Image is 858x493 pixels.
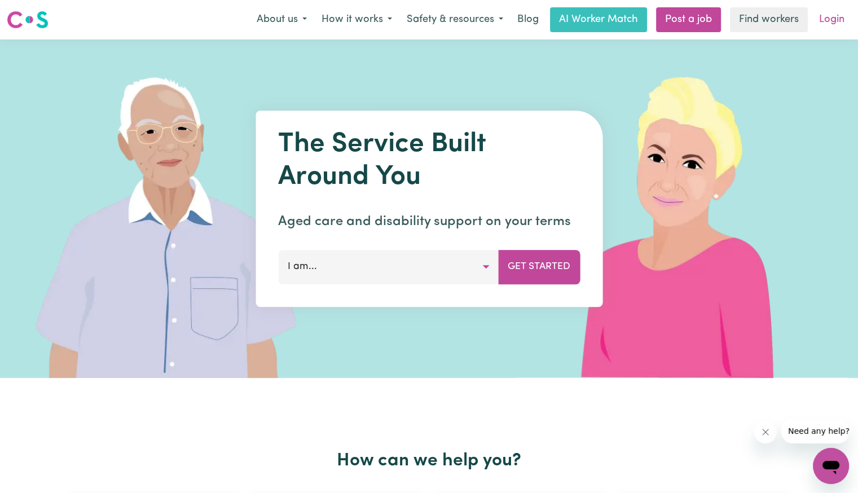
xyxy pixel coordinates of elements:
a: Blog [511,7,545,32]
iframe: Button to launch messaging window [813,448,849,484]
button: How it works [314,8,399,32]
button: Get Started [498,250,580,284]
p: Aged care and disability support on your terms [278,212,580,232]
a: AI Worker Match [550,7,647,32]
h1: The Service Built Around You [278,129,580,193]
a: Post a job [656,7,721,32]
a: Find workers [730,7,808,32]
iframe: Close message [754,421,777,443]
span: Need any help? [7,8,68,17]
button: I am... [278,250,499,284]
iframe: Message from company [781,419,849,443]
h2: How can we help you? [64,450,795,472]
button: About us [249,8,314,32]
button: Safety & resources [399,8,511,32]
a: Login [812,7,851,32]
a: Careseekers logo [7,7,49,33]
img: Careseekers logo [7,10,49,30]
